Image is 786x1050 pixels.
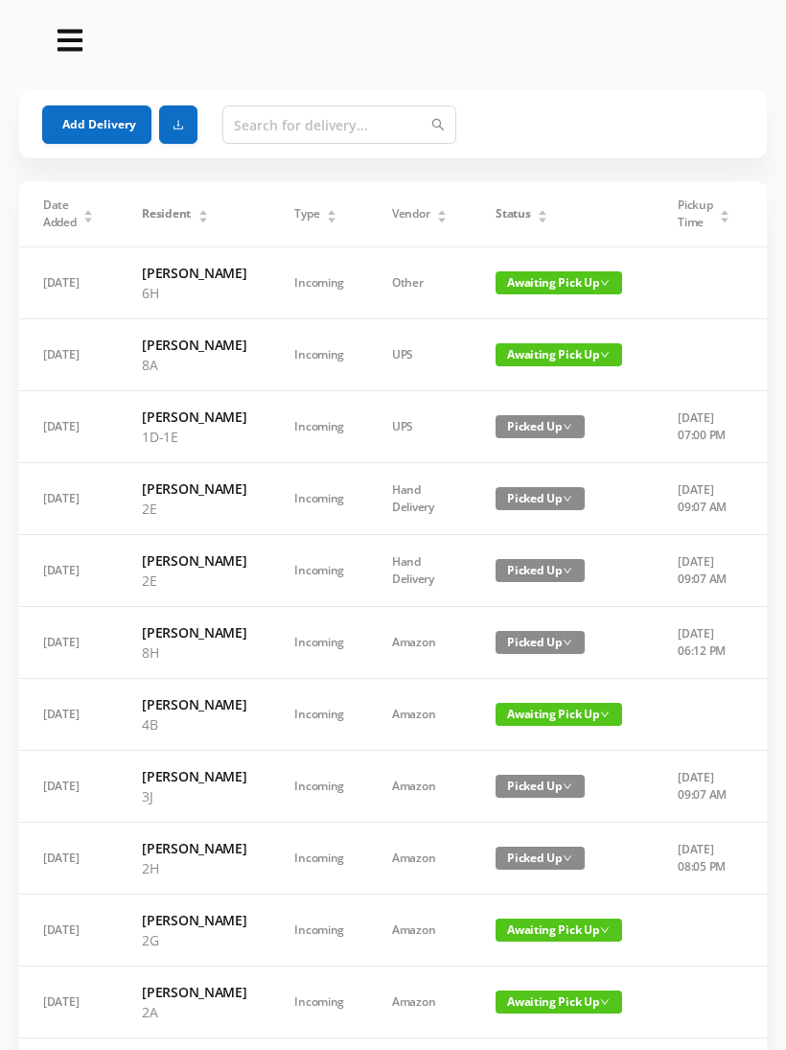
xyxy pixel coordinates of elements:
[496,991,622,1014] span: Awaiting Pick Up
[270,895,368,967] td: Incoming
[142,714,246,735] p: 4B
[496,487,585,510] span: Picked Up
[270,463,368,535] td: Incoming
[368,823,472,895] td: Amazon
[142,478,246,499] h6: [PERSON_NAME]
[496,847,585,870] span: Picked Up
[270,319,368,391] td: Incoming
[19,535,118,607] td: [DATE]
[437,215,448,221] i: icon: caret-down
[19,967,118,1038] td: [DATE]
[142,694,246,714] h6: [PERSON_NAME]
[368,967,472,1038] td: Amazon
[197,207,209,219] div: Sort
[496,343,622,366] span: Awaiting Pick Up
[142,766,246,786] h6: [PERSON_NAME]
[654,751,754,823] td: [DATE] 09:07 AM
[142,910,246,930] h6: [PERSON_NAME]
[270,607,368,679] td: Incoming
[142,838,246,858] h6: [PERSON_NAME]
[270,967,368,1038] td: Incoming
[496,205,530,222] span: Status
[327,207,337,213] i: icon: caret-up
[82,207,94,219] div: Sort
[19,679,118,751] td: [DATE]
[19,319,118,391] td: [DATE]
[142,858,246,878] p: 2H
[431,118,445,131] i: icon: search
[719,207,730,219] div: Sort
[327,215,337,221] i: icon: caret-down
[563,566,572,575] i: icon: down
[563,782,572,791] i: icon: down
[368,463,472,535] td: Hand Delivery
[142,982,246,1002] h6: [PERSON_NAME]
[19,751,118,823] td: [DATE]
[142,205,191,222] span: Resident
[270,751,368,823] td: Incoming
[142,427,246,447] p: 1D-1E
[19,607,118,679] td: [DATE]
[142,407,246,427] h6: [PERSON_NAME]
[392,205,429,222] span: Vendor
[142,355,246,375] p: 8A
[496,775,585,798] span: Picked Up
[270,679,368,751] td: Incoming
[720,207,730,213] i: icon: caret-up
[368,247,472,319] td: Other
[496,703,622,726] span: Awaiting Pick Up
[563,638,572,647] i: icon: down
[83,207,94,213] i: icon: caret-up
[368,895,472,967] td: Amazon
[563,853,572,863] i: icon: down
[496,631,585,654] span: Picked Up
[19,247,118,319] td: [DATE]
[142,283,246,303] p: 6H
[142,571,246,591] p: 2E
[142,550,246,571] h6: [PERSON_NAME]
[537,207,548,219] div: Sort
[496,559,585,582] span: Picked Up
[142,786,246,806] p: 3J
[197,215,208,221] i: icon: caret-down
[270,391,368,463] td: Incoming
[368,319,472,391] td: UPS
[654,535,754,607] td: [DATE] 09:07 AM
[496,919,622,942] span: Awaiting Pick Up
[43,197,77,231] span: Date Added
[42,105,151,144] button: Add Delivery
[654,391,754,463] td: [DATE] 07:00 PM
[720,215,730,221] i: icon: caret-down
[270,535,368,607] td: Incoming
[678,197,712,231] span: Pickup Time
[496,271,622,294] span: Awaiting Pick Up
[326,207,337,219] div: Sort
[600,278,610,288] i: icon: down
[142,499,246,519] p: 2E
[563,422,572,432] i: icon: down
[19,823,118,895] td: [DATE]
[654,463,754,535] td: [DATE] 09:07 AM
[563,494,572,503] i: icon: down
[538,207,548,213] i: icon: caret-up
[270,247,368,319] td: Incoming
[600,925,610,935] i: icon: down
[222,105,456,144] input: Search for delivery...
[142,642,246,663] p: 8H
[496,415,585,438] span: Picked Up
[538,215,548,221] i: icon: caret-down
[19,391,118,463] td: [DATE]
[142,263,246,283] h6: [PERSON_NAME]
[437,207,448,213] i: icon: caret-up
[368,607,472,679] td: Amazon
[142,1002,246,1022] p: 2A
[142,335,246,355] h6: [PERSON_NAME]
[19,895,118,967] td: [DATE]
[368,535,472,607] td: Hand Delivery
[600,350,610,360] i: icon: down
[600,997,610,1007] i: icon: down
[436,207,448,219] div: Sort
[294,205,319,222] span: Type
[197,207,208,213] i: icon: caret-up
[368,751,472,823] td: Amazon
